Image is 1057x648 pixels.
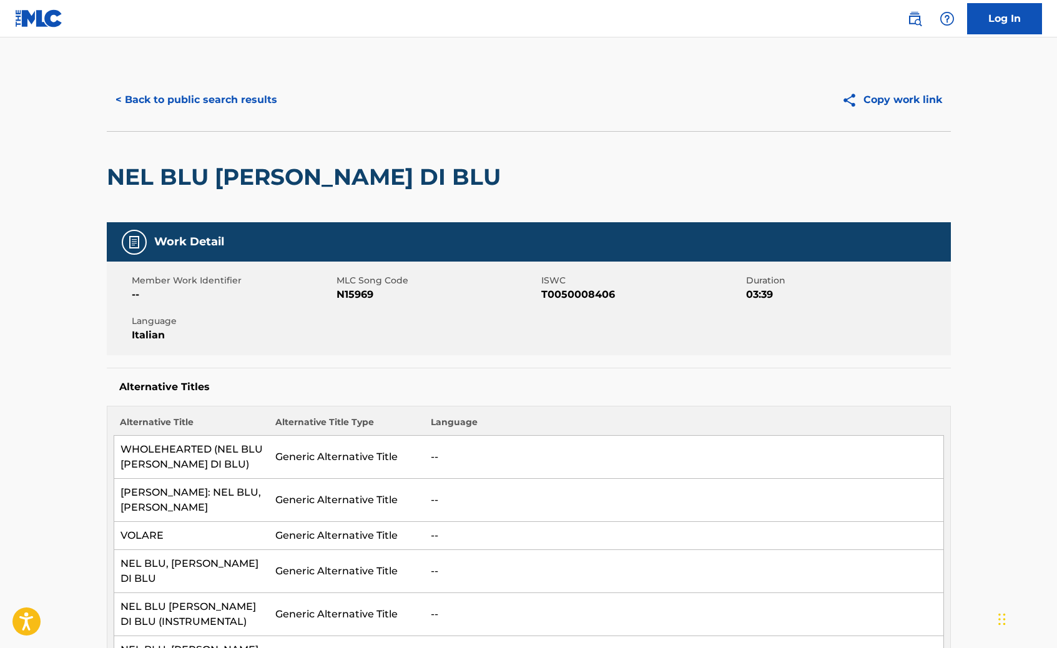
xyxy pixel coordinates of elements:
td: -- [425,479,943,522]
img: Copy work link [842,92,863,108]
img: Work Detail [127,235,142,250]
span: Italian [132,328,333,343]
td: NEL BLU, [PERSON_NAME] DI BLU [114,550,269,593]
div: Drag [998,601,1006,638]
td: -- [425,436,943,479]
td: -- [425,593,943,636]
td: -- [425,550,943,593]
td: Generic Alternative Title [269,593,425,636]
td: Generic Alternative Title [269,436,425,479]
td: -- [425,522,943,550]
span: Language [132,315,333,328]
td: [PERSON_NAME]: NEL BLU, [PERSON_NAME] [114,479,269,522]
span: -- [132,287,333,302]
div: Help [935,6,960,31]
td: Generic Alternative Title [269,479,425,522]
button: < Back to public search results [107,84,286,115]
td: WHOLEHEARTED (NEL BLU [PERSON_NAME] DI BLU) [114,436,269,479]
th: Alternative Title Type [269,416,425,436]
td: VOLARE [114,522,269,550]
h2: NEL BLU [PERSON_NAME] DI BLU [107,163,507,191]
span: Duration [746,274,948,287]
span: ISWC [541,274,743,287]
td: Generic Alternative Title [269,522,425,550]
td: Generic Alternative Title [269,550,425,593]
span: Member Work Identifier [132,274,333,287]
span: N15969 [337,287,538,302]
a: Public Search [902,6,927,31]
iframe: Chat Widget [995,588,1057,648]
span: MLC Song Code [337,274,538,287]
span: T0050008406 [541,287,743,302]
th: Language [425,416,943,436]
img: MLC Logo [15,9,63,27]
th: Alternative Title [114,416,269,436]
h5: Alternative Titles [119,381,938,393]
a: Log In [967,3,1042,34]
h5: Work Detail [154,235,224,249]
td: NEL BLU [PERSON_NAME] DI BLU (INSTRUMENTAL) [114,593,269,636]
button: Copy work link [833,84,951,115]
img: search [907,11,922,26]
span: 03:39 [746,287,948,302]
img: help [940,11,955,26]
